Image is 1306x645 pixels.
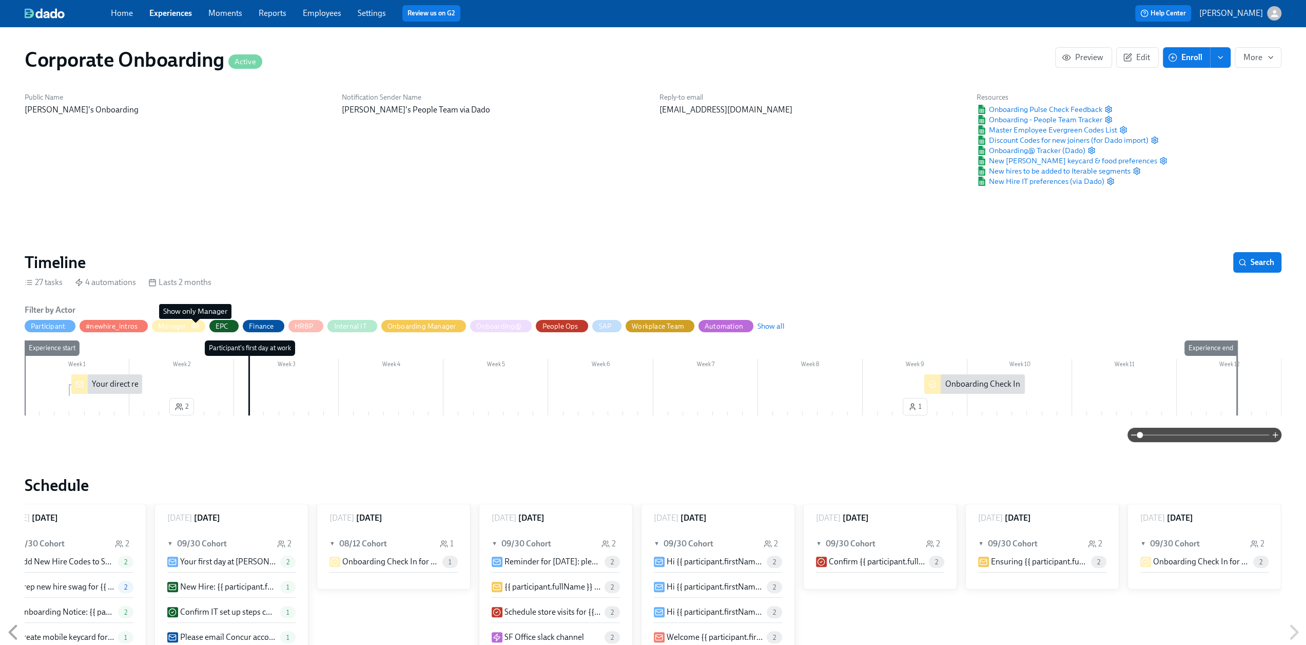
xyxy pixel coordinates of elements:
[1233,252,1281,273] button: Search
[25,277,63,288] div: 27 tasks
[1199,6,1281,21] button: [PERSON_NAME]
[1163,47,1210,68] button: Enroll
[334,321,366,331] div: Also show Internal IT
[303,8,341,18] a: Employees
[1055,47,1112,68] button: Preview
[977,105,987,114] img: Google Sheet
[667,556,763,567] p: Hi {{ participant.firstName }}, enjoy your new shoe & bag codes
[25,92,329,102] h6: Public Name
[1125,52,1150,63] span: Edit
[977,125,1117,135] a: Google SheetMaster Employee Evergreen Codes List
[75,277,136,288] div: 4 automations
[158,321,186,331] div: Hide Manager
[977,166,1130,176] a: Google SheetNew hires to be added to Iterable segments
[945,378,1121,390] div: Onboarding Check In for {{ participant.fullName }}
[476,321,521,331] div: Also show Onboarding@
[167,538,174,549] span: ▼
[25,305,75,316] h6: Filter by Actor
[1250,538,1264,549] div: 2
[605,558,620,566] span: 2
[518,513,544,524] h6: [DATE]
[18,632,114,643] p: Create mobile keycard for {{ participant.fullName }} (starting {{ participant.startDate | MMM DD ...
[504,556,600,567] p: Reminder for [DATE]: please bring your I-9 docs
[1150,538,1200,549] h6: 09/30 Cohort
[654,513,678,524] p: [DATE]
[148,277,211,288] div: Lasts 2 months
[1116,47,1159,68] a: Edit
[177,538,227,549] h6: 09/30 Cohort
[18,606,114,618] p: Onboarding Notice: {{ participant.fullName }} – {{ participant.role }} ({{ participant.startDate ...
[504,581,600,593] p: {{ participant.fullName }} starts [DATE] 🚀
[277,538,291,549] div: 2
[25,340,80,356] div: Experience start
[80,320,148,332] button: #newhire_intros
[758,359,863,372] div: Week 8
[25,359,129,372] div: Week 1
[208,8,242,18] a: Moments
[977,135,1148,145] a: Google SheetDiscount Codes for new joiners (for Dado import)
[25,8,65,18] img: dado
[1235,47,1281,68] button: More
[1005,513,1031,524] h6: [DATE]
[977,115,1102,125] span: Onboarding - People Team Tracker
[767,558,782,566] span: 2
[228,58,262,66] span: Active
[605,583,620,591] span: 2
[381,320,466,332] button: Onboarding Manager
[664,538,713,549] h6: 09/30 Cohort
[1140,538,1147,549] span: ▼
[1064,52,1103,63] span: Preview
[118,558,133,566] span: 2
[1253,558,1269,566] span: 2
[180,606,276,618] p: Confirm IT set up steps completed
[926,538,940,549] div: 2
[1177,359,1281,372] div: Week 12
[667,581,763,593] p: Hi {{ participant.firstName }}, enjoy your annual $50 off codes.
[169,398,194,415] button: 2
[18,556,114,567] p: Add New Hire Codes to Spreadsheet for {{ participant.fullName }} ({{ participant.startDate | MM/D...
[977,145,1085,156] a: Google SheetOnboarding@ Tracker (Dado)
[180,581,276,593] p: New Hire: {{ participant.fullName }} - {{ participant.role }} ({{ participant.startDate | MM/DD/Y...
[25,8,111,18] a: dado
[216,321,229,331] div: Also show EPC
[903,398,927,415] button: 1
[1199,8,1263,19] p: [PERSON_NAME]
[1210,47,1231,68] button: enroll
[605,634,620,641] span: 2
[698,320,753,332] button: Automation
[1088,538,1102,549] div: 2
[977,104,1102,115] span: Onboarding Pulse Check Feedback
[601,538,616,549] div: 2
[659,104,964,116] p: [EMAIL_ADDRESS][DOMAIN_NAME]
[548,359,653,372] div: Week 6
[757,321,785,331] button: Show all
[492,513,516,524] p: [DATE]
[295,321,314,331] div: Also show HRBP
[180,632,276,643] p: Please email Concur account info to {{ participant.startDate | MMM Do }} new hires
[977,104,1102,115] a: Google SheetOnboarding Pulse Check Feedback
[280,634,296,641] span: 1
[659,92,964,102] h6: Reply-to email
[358,8,386,18] a: Settings
[25,47,262,72] h1: Corporate Onboarding
[329,538,337,549] span: ▼
[259,8,286,18] a: Reports
[977,176,1104,186] a: Google SheetNew Hire IT preferences (via Dado)
[209,320,239,332] button: EPC
[111,8,133,18] a: Home
[977,177,987,186] img: Google Sheet
[826,538,875,549] h6: 09/30 Cohort
[924,374,1025,394] div: Onboarding Check In for {{ participant.fullName }}
[118,609,133,616] span: 2
[977,136,987,145] img: Google Sheet
[843,513,869,524] h6: [DATE]
[816,513,841,524] p: [DATE]
[705,321,743,331] div: Also show Automation
[929,558,944,566] span: 2
[92,378,292,390] div: Your direct report {{ participant.fullName }}'s onboarding
[25,104,329,116] p: [PERSON_NAME]'s Onboarding
[342,92,647,102] h6: Notification Sender Name
[149,8,192,18] a: Experiences
[764,538,778,549] div: 2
